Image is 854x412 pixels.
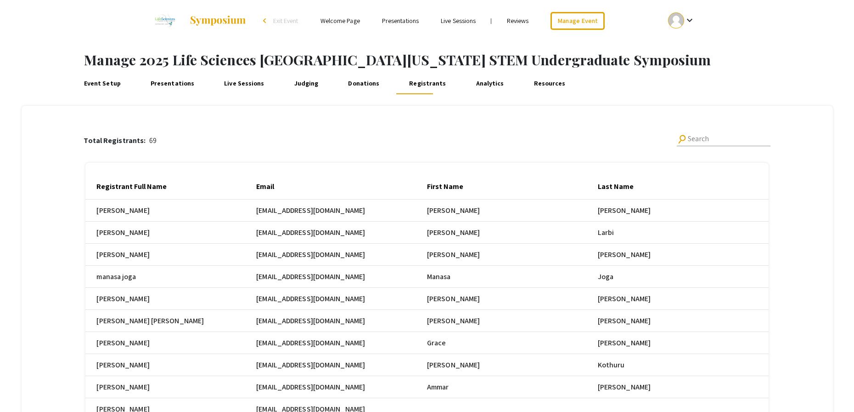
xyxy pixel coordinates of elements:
[256,222,427,244] mat-cell: [EMAIL_ADDRESS][DOMAIN_NAME]
[256,354,427,376] mat-cell: [EMAIL_ADDRESS][DOMAIN_NAME]
[222,72,267,94] a: Live Sessions
[427,181,463,192] div: First Name
[149,9,247,32] a: 2025 Life Sciences South Florida STEM Undergraduate Symposium
[148,72,197,94] a: Presentations
[551,12,605,30] a: Manage Event
[256,376,427,398] mat-cell: [EMAIL_ADDRESS][DOMAIN_NAME]
[427,293,480,304] span: [PERSON_NAME]
[256,332,427,354] mat-cell: [EMAIL_ADDRESS][DOMAIN_NAME]
[427,205,480,216] span: [PERSON_NAME]
[407,72,448,94] a: Registrants
[598,227,614,238] span: Larbi
[85,332,256,354] mat-cell: [PERSON_NAME]
[84,135,149,146] p: Total Registrants:
[658,10,705,31] button: Expand account dropdown
[256,200,427,222] mat-cell: [EMAIL_ADDRESS][DOMAIN_NAME]
[85,244,256,266] mat-cell: [PERSON_NAME]
[598,315,651,326] span: [PERSON_NAME]
[598,205,651,216] span: [PERSON_NAME]
[598,271,613,282] span: Joga
[189,15,247,26] img: Symposium by ForagerOne
[382,17,419,25] a: Presentations
[263,18,269,23] div: arrow_back_ios
[598,338,651,349] span: [PERSON_NAME]
[676,133,688,145] mat-icon: Search
[427,271,451,282] span: Manasa
[427,249,480,260] span: [PERSON_NAME]
[292,72,320,94] a: Judging
[427,181,472,192] div: First Name
[256,244,427,266] mat-cell: [EMAIL_ADDRESS][DOMAIN_NAME]
[82,72,123,94] a: Event Setup
[427,338,446,349] span: Grace
[598,360,625,371] span: Kothuru
[96,181,175,192] div: Registrant Full Name
[427,382,449,393] span: Ammar
[427,360,480,371] span: [PERSON_NAME]
[598,293,651,304] span: [PERSON_NAME]
[684,15,695,26] mat-icon: Expand account dropdown
[487,17,495,25] li: |
[85,288,256,310] mat-cell: [PERSON_NAME]
[85,200,256,222] mat-cell: [PERSON_NAME]
[598,249,651,260] span: [PERSON_NAME]
[507,17,529,25] a: Reviews
[256,181,282,192] div: Email
[256,288,427,310] mat-cell: [EMAIL_ADDRESS][DOMAIN_NAME]
[256,310,427,332] mat-cell: [EMAIL_ADDRESS][DOMAIN_NAME]
[85,222,256,244] mat-cell: [PERSON_NAME]
[427,315,480,326] span: [PERSON_NAME]
[474,72,506,94] a: Analytics
[598,181,642,192] div: Last Name
[256,266,427,288] mat-cell: [EMAIL_ADDRESS][DOMAIN_NAME]
[149,9,180,32] img: 2025 Life Sciences South Florida STEM Undergraduate Symposium
[320,17,360,25] a: Welcome Page
[85,354,256,376] mat-cell: [PERSON_NAME]
[598,181,634,192] div: Last Name
[346,72,382,94] a: Donations
[85,310,256,332] mat-cell: [PERSON_NAME] [PERSON_NAME]
[256,181,274,192] div: Email
[427,227,480,238] span: [PERSON_NAME]
[598,382,651,393] span: [PERSON_NAME]
[85,376,256,398] mat-cell: [PERSON_NAME]
[7,371,39,405] iframe: Chat
[84,135,157,146] div: 69
[532,72,567,94] a: Resources
[85,266,256,288] mat-cell: manasa joga
[84,51,854,68] h1: Manage 2025 Life Sciences [GEOGRAPHIC_DATA][US_STATE] STEM Undergraduate Symposium
[96,181,167,192] div: Registrant Full Name
[441,17,476,25] a: Live Sessions
[273,17,298,25] span: Exit Event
